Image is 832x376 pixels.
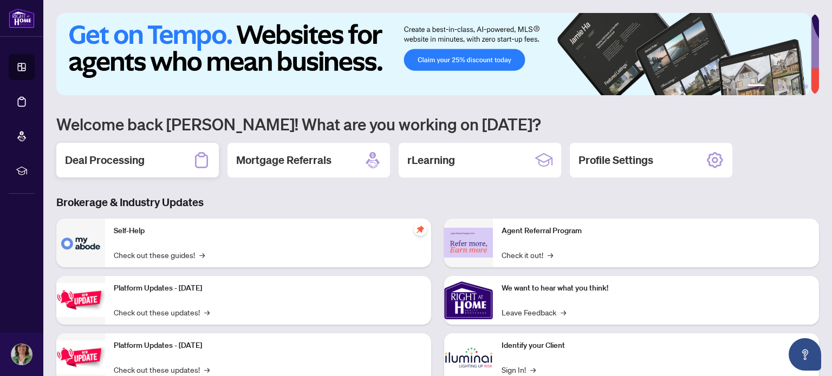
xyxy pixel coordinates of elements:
[530,364,536,375] span: →
[56,219,105,267] img: Self-Help
[56,283,105,317] img: Platform Updates - July 21, 2025
[502,364,536,375] a: Sign In!→
[199,249,205,261] span: →
[204,306,210,318] span: →
[747,84,765,89] button: 1
[502,249,553,261] a: Check it out!→
[769,84,773,89] button: 2
[9,8,35,28] img: logo
[236,153,331,168] h2: Mortgage Referrals
[114,364,210,375] a: Check out these updates!→
[444,276,493,325] img: We want to hear what you think!
[778,84,782,89] button: 3
[204,364,210,375] span: →
[56,13,811,95] img: Slide 0
[114,249,205,261] a: Check out these guides!→
[56,114,819,134] h1: Welcome back [PERSON_NAME]! What are you working on [DATE]?
[114,340,422,352] p: Platform Updates - [DATE]
[56,340,105,374] img: Platform Updates - July 8, 2025
[114,306,210,318] a: Check out these updates!→
[789,338,821,371] button: Open asap
[114,225,422,237] p: Self-Help
[548,249,553,261] span: →
[65,153,145,168] h2: Deal Processing
[502,306,566,318] a: Leave Feedback→
[502,225,810,237] p: Agent Referral Program
[407,153,455,168] h2: rLearning
[444,228,493,258] img: Agent Referral Program
[561,306,566,318] span: →
[578,153,653,168] h2: Profile Settings
[502,340,810,352] p: Identify your Client
[502,282,810,294] p: We want to hear what you think!
[114,282,422,294] p: Platform Updates - [DATE]
[795,84,799,89] button: 5
[56,195,819,210] h3: Brokerage & Industry Updates
[414,223,427,236] span: pushpin
[786,84,791,89] button: 4
[11,344,32,365] img: Profile Icon
[804,84,808,89] button: 6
